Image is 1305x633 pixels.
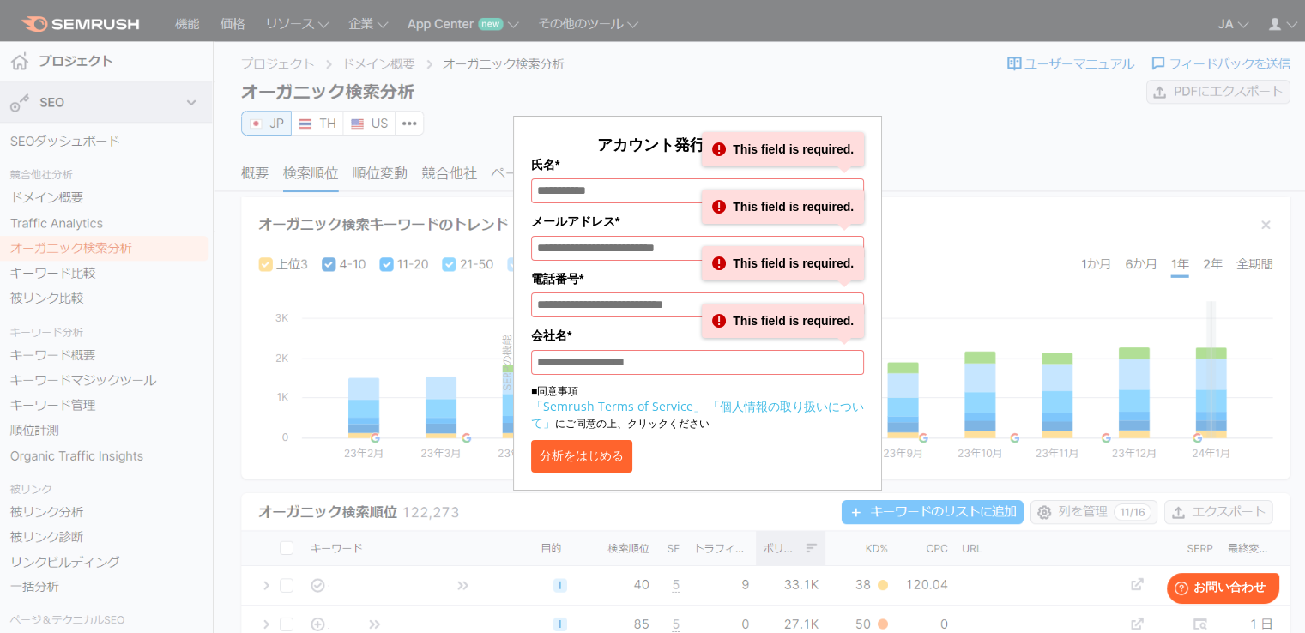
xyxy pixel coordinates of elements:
button: 分析をはじめる [531,440,632,473]
div: This field is required. [702,246,864,280]
iframe: Help widget launcher [1152,566,1286,614]
div: This field is required. [702,304,864,338]
label: メールアドレス* [531,212,864,231]
label: 電話番号* [531,269,864,288]
a: 「個人情報の取り扱いについて」 [531,398,864,431]
p: ■同意事項 にご同意の上、クリックください [531,383,864,431]
a: 「Semrush Terms of Service」 [531,398,705,414]
div: This field is required. [702,190,864,224]
span: アカウント発行して分析する [597,134,798,154]
div: This field is required. [702,132,864,166]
